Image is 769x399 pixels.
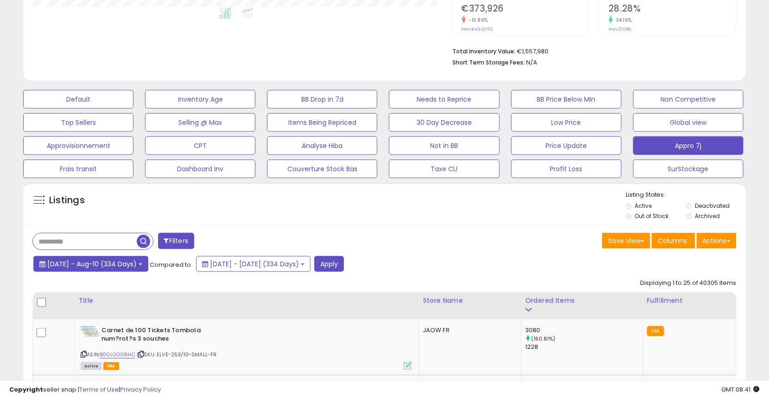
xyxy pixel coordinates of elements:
div: 1228 [525,343,642,351]
span: All listings currently available for purchase on Amazon [81,362,102,370]
span: [DATE] - [DATE] (334 Days) [210,259,299,269]
small: (150.81%) [531,335,555,342]
button: Default [23,90,133,109]
a: B00LG0G8HC [100,351,135,359]
button: Non Competitive [633,90,744,109]
button: Inventory Age [145,90,255,109]
h2: 28.28% [609,3,736,16]
h5: Listings [49,194,85,207]
button: Approvisionnement [23,136,133,155]
label: Archived [695,212,720,220]
span: | SKU: ELVE-253/10-SMALL-FR [137,351,217,358]
span: FBA [103,362,119,370]
button: Apply [314,256,344,272]
div: Store Name [423,296,517,306]
label: Out of Stock [635,212,668,220]
div: Title [78,296,415,306]
button: Top Sellers [23,113,133,132]
div: 3080 [525,326,642,335]
div: Displaying 1 to 25 of 40305 items [640,279,737,288]
p: Listing States: [626,191,746,199]
button: Couverture Stock Bas [267,160,377,178]
button: BB Price Below Min [511,90,622,109]
button: Items Being Repriced [267,113,377,132]
button: Profit Loss [511,160,622,178]
button: Selling @ Max [145,113,255,132]
button: [DATE] - [DATE] (334 Days) [196,256,311,272]
button: Filters [158,233,194,249]
button: Global view [633,113,744,132]
div: JAOW FR [423,326,514,335]
div: seller snap | | [9,386,161,394]
span: Compared to: [150,260,192,269]
button: Needs to Reprice [389,90,499,109]
small: Prev: €434,096 [462,26,493,32]
div: Fulfillment [647,296,732,306]
button: Appro 7j [633,136,744,155]
button: SurStockage [633,160,744,178]
b: Carnet de 100 Tickets Tombola num?rot?s 3 souches [102,326,214,346]
button: Price Update [511,136,622,155]
h2: €373,926 [462,3,589,16]
button: Not in BB [389,136,499,155]
a: Terms of Use [79,385,119,394]
label: Deactivated [695,202,730,210]
span: [DATE] - Aug-10 (334 Days) [47,259,137,269]
small: -13.86% [466,17,489,24]
button: [DATE] - Aug-10 (334 Days) [33,256,148,272]
img: 31nUFVzOy8L._SL40_.jpg [81,326,99,337]
button: Frais transit [23,160,133,178]
button: Columns [652,233,695,249]
div: Ordered Items [525,296,639,306]
div: ASIN: [81,326,412,369]
b: Short Term Storage Fees: [453,58,525,66]
li: €1,557,980 [453,45,730,56]
span: 2025-08-11 08:41 GMT [722,385,760,394]
button: Analyse Hiba [267,136,377,155]
button: Low Price [511,113,622,132]
button: Save View [602,233,650,249]
small: Prev: 21.08% [609,26,631,32]
small: FBA [647,326,664,336]
button: Taxe CLI [389,160,499,178]
a: Privacy Policy [120,385,161,394]
strong: Copyright [9,385,43,394]
button: CPT [145,136,255,155]
button: BB Drop in 7d [267,90,377,109]
span: N/A [527,58,538,67]
label: Active [635,202,652,210]
button: 30 Day Decrease [389,113,499,132]
button: Actions [697,233,737,249]
button: Dashboard Inv [145,160,255,178]
b: Total Inventory Value: [453,47,516,55]
small: 34.16% [613,17,632,24]
span: Columns [658,236,687,245]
